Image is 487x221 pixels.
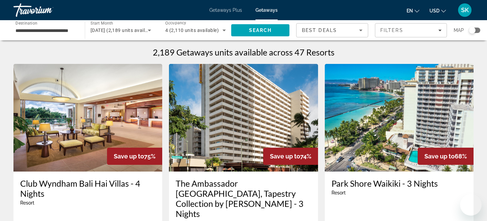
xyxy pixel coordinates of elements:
[20,178,155,198] a: Club Wyndham Bali Hai Villas - 4 Nights
[407,8,413,13] span: en
[176,178,311,219] a: The Ambassador [GEOGRAPHIC_DATA], Tapestry Collection by [PERSON_NAME] - 3 Nights
[165,21,186,26] span: Occupancy
[270,153,300,160] span: Save up to
[456,3,474,17] button: User Menu
[429,6,446,15] button: Change currency
[165,28,219,33] span: 4 (2,110 units available)
[255,7,278,13] a: Getaways
[375,23,447,37] button: Filters
[380,28,403,33] span: Filters
[460,194,482,216] iframe: Button to launch messaging window
[325,64,474,172] img: Park Shore Waikiki - 3 Nights
[169,64,318,172] img: The Ambassador Hotel of Waikiki, Tapestry Collection by Hilton - 3 Nights
[263,148,318,165] div: 74%
[429,8,440,13] span: USD
[153,47,335,57] h1: 2,189 Getaways units available across 47 Resorts
[249,28,272,33] span: Search
[107,148,162,165] div: 75%
[332,190,346,195] span: Resort
[209,7,242,13] a: Getaways Plus
[13,1,81,19] a: Travorium
[302,26,362,34] mat-select: Sort by
[91,28,156,33] span: [DATE] (2,189 units available)
[332,178,467,188] a: Park Shore Waikiki - 3 Nights
[424,153,455,160] span: Save up to
[91,21,113,26] span: Start Month
[13,64,162,172] img: Club Wyndham Bali Hai Villas - 4 Nights
[461,7,469,13] span: SK
[302,28,337,33] span: Best Deals
[15,27,76,35] input: Select destination
[114,153,144,160] span: Save up to
[454,26,464,35] span: Map
[418,148,474,165] div: 68%
[20,200,34,206] span: Resort
[15,21,37,25] span: Destination
[231,24,289,36] button: Search
[407,6,419,15] button: Change language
